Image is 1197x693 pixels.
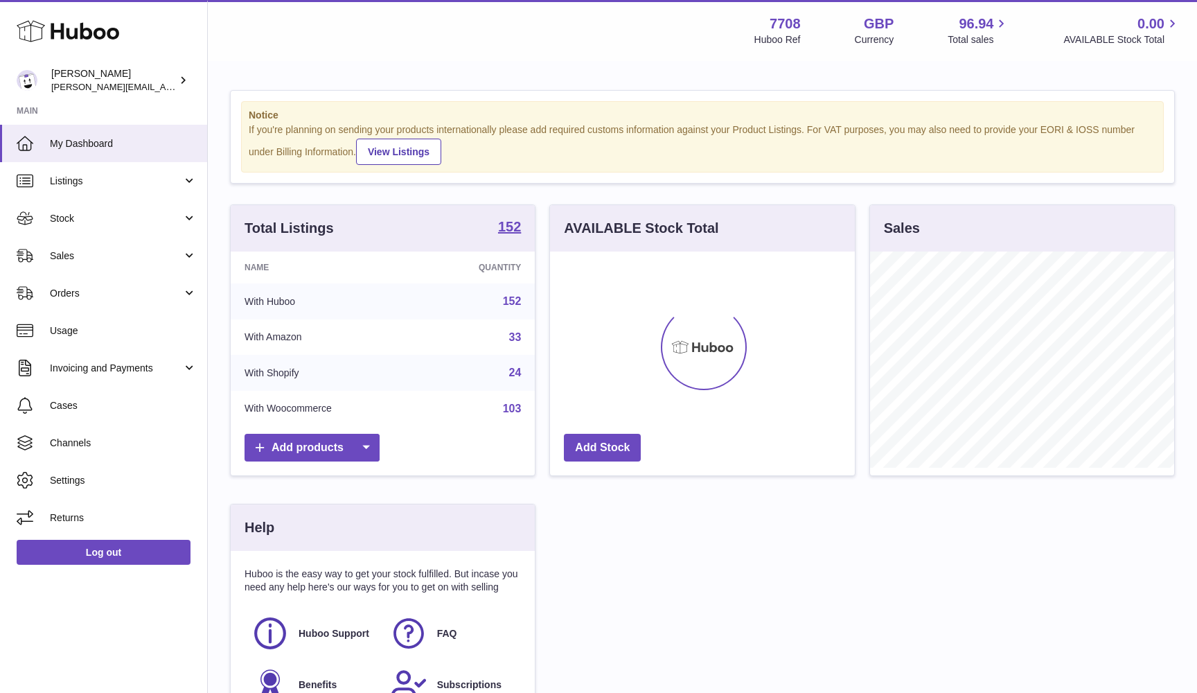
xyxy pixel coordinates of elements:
[50,324,197,337] span: Usage
[50,137,197,150] span: My Dashboard
[231,355,420,391] td: With Shopify
[437,678,502,692] span: Subscriptions
[249,123,1156,165] div: If you're planning on sending your products internationally please add required customs informati...
[50,511,197,525] span: Returns
[51,81,278,92] span: [PERSON_NAME][EMAIL_ADDRESS][DOMAIN_NAME]
[245,518,274,537] h3: Help
[959,15,993,33] span: 96.94
[498,220,521,234] strong: 152
[503,295,522,307] a: 152
[855,33,894,46] div: Currency
[50,249,182,263] span: Sales
[245,219,334,238] h3: Total Listings
[356,139,441,165] a: View Listings
[437,627,457,640] span: FAQ
[509,331,522,343] a: 33
[564,219,718,238] h3: AVAILABLE Stock Total
[390,615,515,652] a: FAQ
[754,33,801,46] div: Huboo Ref
[948,33,1009,46] span: Total sales
[245,434,380,462] a: Add products
[770,15,801,33] strong: 7708
[17,540,190,565] a: Log out
[498,220,521,236] a: 152
[231,252,420,283] th: Name
[50,287,182,300] span: Orders
[948,15,1009,46] a: 96.94 Total sales
[50,175,182,188] span: Listings
[231,283,420,319] td: With Huboo
[51,67,176,94] div: [PERSON_NAME]
[299,627,369,640] span: Huboo Support
[231,391,420,427] td: With Woocommerce
[564,434,641,462] a: Add Stock
[50,399,197,412] span: Cases
[17,70,37,91] img: victor@erbology.co
[884,219,920,238] h3: Sales
[249,109,1156,122] strong: Notice
[509,367,522,378] a: 24
[503,403,522,414] a: 103
[299,678,337,692] span: Benefits
[1063,15,1180,46] a: 0.00 AVAILABLE Stock Total
[864,15,894,33] strong: GBP
[50,362,182,375] span: Invoicing and Payments
[50,474,197,487] span: Settings
[231,319,420,356] td: With Amazon
[50,212,182,225] span: Stock
[1063,33,1180,46] span: AVAILABLE Stock Total
[251,615,376,652] a: Huboo Support
[420,252,535,283] th: Quantity
[1137,15,1164,33] span: 0.00
[245,568,521,594] p: Huboo is the easy way to get your stock fulfilled. But incase you need any help here's our ways f...
[50,437,197,450] span: Channels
